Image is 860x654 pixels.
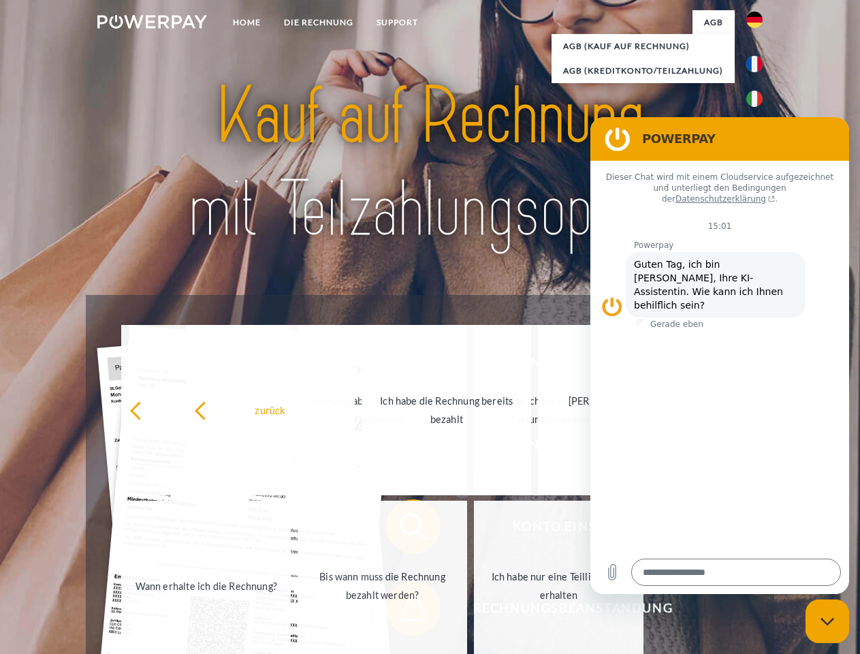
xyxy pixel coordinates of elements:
a: AGB (Kreditkonto/Teilzahlung) [552,59,735,83]
a: agb [692,10,735,35]
a: SUPPORT [365,10,430,35]
iframe: Messaging-Fenster [590,117,849,594]
div: zurück [194,401,347,419]
img: it [746,91,763,107]
img: fr [746,56,763,72]
div: Ich habe die Rechnung bereits bezahlt [370,392,523,429]
a: Home [221,10,272,35]
img: logo-powerpay-white.svg [97,15,207,29]
a: AGB (Kauf auf Rechnung) [552,34,735,59]
img: de [746,12,763,28]
iframe: Schaltfläche zum Öffnen des Messaging-Fensters; Konversation läuft [806,599,849,643]
div: zurück [129,401,283,419]
div: [PERSON_NAME] wurde retourniert [546,392,699,429]
div: Bis wann muss die Rechnung bezahlt werden? [306,567,459,604]
a: DIE RECHNUNG [272,10,365,35]
div: Wann erhalte ich die Rechnung? [129,576,283,595]
div: Ich habe nur eine Teillieferung erhalten [482,567,635,604]
img: title-powerpay_de.svg [130,65,730,261]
